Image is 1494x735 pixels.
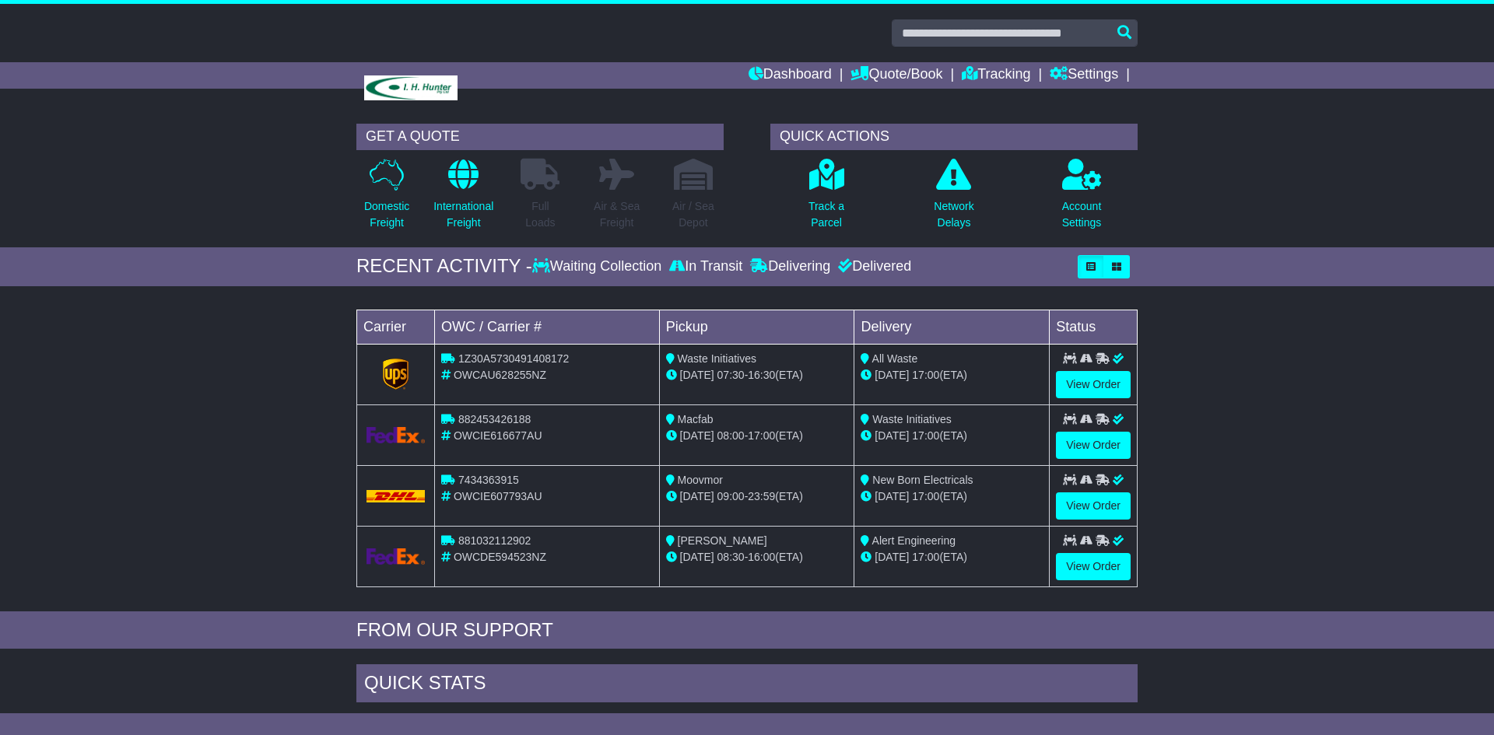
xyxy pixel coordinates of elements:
[746,258,834,275] div: Delivering
[872,474,973,486] span: New Born Electricals
[678,352,756,365] span: Waste Initiatives
[458,352,569,365] span: 1Z30A5730491408172
[717,551,745,563] span: 08:30
[875,369,909,381] span: [DATE]
[666,367,848,383] div: - (ETA)
[1056,371,1131,398] a: View Order
[357,310,435,344] td: Carrier
[749,62,832,89] a: Dashboard
[872,352,918,365] span: All Waste
[912,490,939,502] span: 17:00
[666,549,848,565] div: - (ETA)
[363,158,410,240] a: DomesticFreight
[672,198,714,231] p: Air / Sea Depot
[678,413,714,425] span: Macfab
[717,429,745,442] span: 08:00
[356,664,1138,706] div: Quick Stats
[680,429,714,442] span: [DATE]
[934,198,973,231] p: Network Delays
[770,124,1138,150] div: QUICK ACTIONS
[1050,310,1138,344] td: Status
[861,428,1043,444] div: (ETA)
[594,198,640,231] p: Air & Sea Freight
[366,427,425,443] img: GetCarrierServiceLogo
[454,551,546,563] span: OWCDE594523NZ
[854,310,1050,344] td: Delivery
[366,548,425,565] img: GetCarrierServiceLogo
[933,158,974,240] a: NetworkDelays
[808,198,844,231] p: Track a Parcel
[1061,158,1103,240] a: AccountSettings
[717,490,745,502] span: 09:00
[666,428,848,444] div: - (ETA)
[875,429,909,442] span: [DATE]
[458,413,531,425] span: 882453426188
[1056,553,1131,580] a: View Order
[1056,492,1131,520] a: View Order
[678,474,723,486] span: Moovmor
[458,474,519,486] span: 7434363915
[521,198,559,231] p: Full Loads
[659,310,854,344] td: Pickup
[717,369,745,381] span: 07:30
[454,490,542,502] span: OWCIE607793AU
[912,551,939,563] span: 17:00
[748,369,775,381] span: 16:30
[912,369,939,381] span: 17:00
[861,488,1043,505] div: (ETA)
[435,310,660,344] td: OWC / Carrier #
[454,369,546,381] span: OWCAU628255NZ
[834,258,911,275] div: Delivered
[875,551,909,563] span: [DATE]
[665,258,746,275] div: In Transit
[433,198,493,231] p: International Freight
[366,490,425,502] img: DHL.png
[875,490,909,502] span: [DATE]
[748,490,775,502] span: 23:59
[1056,432,1131,459] a: View Order
[458,534,531,547] span: 881032112902
[680,490,714,502] span: [DATE]
[861,549,1043,565] div: (ETA)
[678,534,767,547] span: [PERSON_NAME]
[912,429,939,442] span: 17:00
[680,369,714,381] span: [DATE]
[356,124,724,150] div: GET A QUOTE
[872,413,951,425] span: Waste Initiatives
[680,551,714,563] span: [DATE]
[356,619,1138,642] div: FROM OUR SUPPORT
[861,367,1043,383] div: (ETA)
[454,429,542,442] span: OWCIE616677AU
[383,359,409,390] img: GetCarrierServiceLogo
[532,258,665,275] div: Waiting Collection
[748,551,775,563] span: 16:00
[364,198,409,231] p: Domestic Freight
[808,158,845,240] a: Track aParcel
[356,255,532,278] div: RECENT ACTIVITY -
[666,488,848,505] div: - (ETA)
[748,429,775,442] span: 17:00
[1062,198,1102,231] p: Account Settings
[433,158,494,240] a: InternationalFreight
[850,62,942,89] a: Quote/Book
[1050,62,1118,89] a: Settings
[872,534,956,547] span: Alert Engineering
[962,62,1030,89] a: Tracking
